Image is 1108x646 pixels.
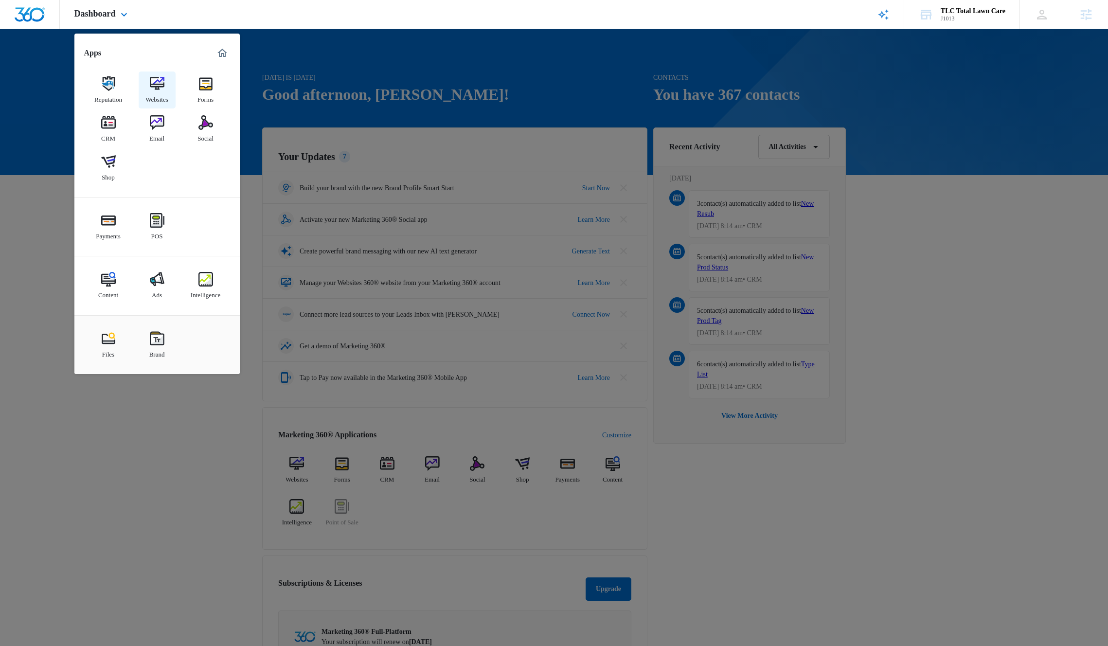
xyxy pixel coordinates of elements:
[139,72,176,108] a: Websites
[90,267,127,304] a: Content
[197,91,214,104] div: Forms
[90,326,127,363] a: Files
[151,228,163,240] div: POS
[90,110,127,147] a: CRM
[96,228,121,240] div: Payments
[214,45,230,61] a: Marketing 360® Dashboard
[149,346,165,359] div: Brand
[187,267,224,304] a: Intelligence
[187,72,224,108] a: Forms
[191,287,220,299] div: Intelligence
[139,267,176,304] a: Ads
[90,72,127,108] a: Reputation
[90,149,127,186] a: Shop
[152,287,162,299] div: Ads
[102,346,114,359] div: Files
[139,110,176,147] a: Email
[94,91,122,104] div: Reputation
[139,326,176,363] a: Brand
[90,208,127,245] a: Payments
[74,9,116,19] span: Dashboard
[187,110,224,147] a: Social
[84,48,102,57] h2: Apps
[941,7,1005,15] div: account name
[98,287,118,299] div: Content
[139,208,176,245] a: POS
[101,130,115,143] div: CRM
[941,15,1005,22] div: account id
[145,91,168,104] div: Websites
[149,130,164,143] div: Email
[197,130,214,143] div: Social
[102,169,115,181] div: Shop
